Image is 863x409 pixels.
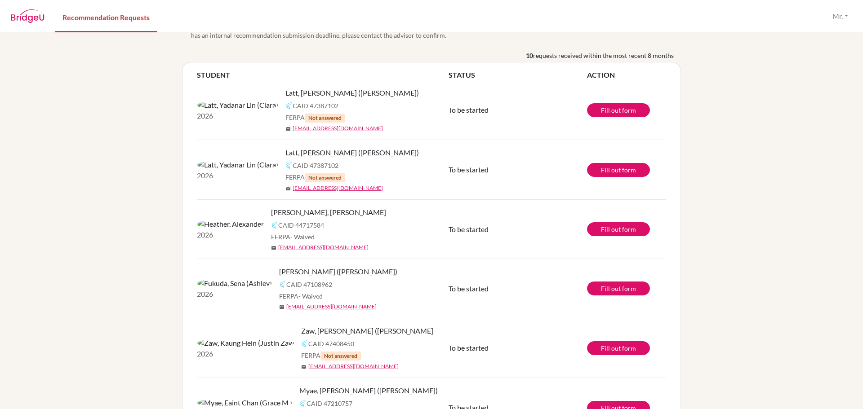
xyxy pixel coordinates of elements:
[285,126,291,132] span: mail
[197,159,278,170] img: Latt, Yadanar Lin (Clara)
[55,1,157,32] a: Recommendation Requests
[301,351,361,361] span: FERPA
[290,233,315,241] span: - Waived
[587,103,650,117] a: Fill out form
[271,245,276,251] span: mail
[285,113,345,123] span: FERPA
[449,343,489,352] span: To be started
[298,292,323,300] span: - Waived
[279,266,397,277] span: [PERSON_NAME] ([PERSON_NAME])
[278,243,369,251] a: [EMAIL_ADDRESS][DOMAIN_NAME]
[285,172,345,182] span: FERPA
[449,70,587,80] th: STATUS
[449,284,489,293] span: To be started
[301,325,433,336] span: Zaw, [PERSON_NAME] ([PERSON_NAME]
[293,124,383,132] a: [EMAIL_ADDRESS][DOMAIN_NAME]
[197,110,278,121] p: 2026
[828,8,852,25] button: Mr.
[285,147,419,158] span: Latt, [PERSON_NAME] ([PERSON_NAME])
[197,100,278,110] img: Latt, Yadanar Lin (Clara)
[197,170,278,181] p: 2026
[293,101,338,110] span: CAID 47387102
[271,221,278,229] img: Common App logo
[197,289,272,299] p: 2026
[285,88,419,98] span: Latt, [PERSON_NAME] ([PERSON_NAME])
[293,184,383,192] a: [EMAIL_ADDRESS][DOMAIN_NAME]
[197,278,272,289] img: Fukuda, Sena (Ashley)
[278,220,324,230] span: CAID 44717584
[305,114,345,123] span: Not answered
[587,341,650,355] a: Fill out form
[279,281,286,288] img: Common App logo
[449,225,489,233] span: To be started
[301,364,307,369] span: mail
[197,348,294,359] p: 2026
[197,70,449,80] th: STUDENT
[587,163,650,177] a: Fill out form
[285,186,291,191] span: mail
[533,51,674,60] span: requests received within the most recent 8 months
[271,232,315,242] span: FERPA
[197,219,264,229] img: Heather, Alexander
[305,173,345,182] span: Not answered
[286,280,332,289] span: CAID 47108962
[308,339,354,348] span: CAID 47408450
[307,399,352,408] span: CAID 47210757
[286,303,377,311] a: [EMAIL_ADDRESS][DOMAIN_NAME]
[293,161,338,170] span: CAID 47387102
[587,70,666,80] th: ACTION
[449,165,489,174] span: To be started
[526,51,533,60] b: 10
[11,9,44,23] img: BridgeU logo
[308,362,399,370] a: [EMAIL_ADDRESS][DOMAIN_NAME]
[279,304,285,310] span: mail
[197,338,294,348] img: Zaw, Kaung Hein (Justin Zaw
[320,352,361,361] span: Not answered
[271,207,386,218] span: [PERSON_NAME], [PERSON_NAME]
[301,340,308,347] img: Common App logo
[449,106,489,114] span: To be started
[299,400,307,407] img: Common App logo
[197,229,264,240] p: 2026
[285,102,293,109] img: Common App logo
[587,222,650,236] a: Fill out form
[299,385,438,396] span: Myae, [PERSON_NAME] ([PERSON_NAME])
[587,281,650,295] a: Fill out form
[285,162,293,169] img: Common App logo
[197,397,292,408] img: Myae, Eaint Chan (Grace M.)
[279,291,323,301] span: FERPA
